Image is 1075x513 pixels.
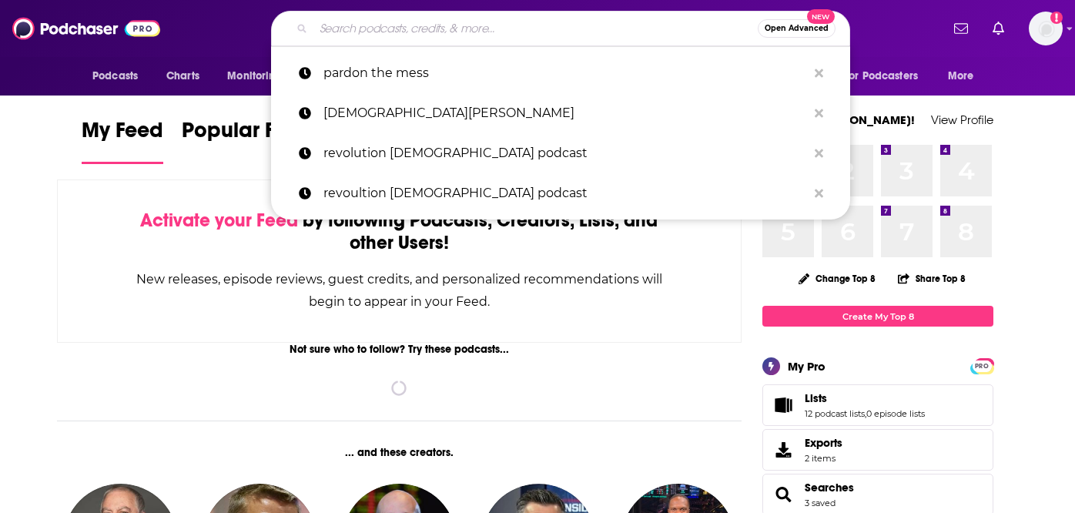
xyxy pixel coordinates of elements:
span: Lists [762,384,993,426]
a: 12 podcast lists [805,408,865,419]
button: open menu [937,62,993,91]
span: Podcasts [92,65,138,87]
button: open menu [216,62,302,91]
span: Exports [768,439,799,461]
p: christian parenting [323,93,807,133]
div: ... and these creators. [57,446,742,459]
span: Open Advanced [765,25,829,32]
a: 0 episode lists [866,408,925,419]
p: revoultion church podcast [323,173,807,213]
button: Share Top 8 [897,263,966,293]
a: Show notifications dropdown [986,15,1010,42]
a: Charts [156,62,209,91]
span: Popular Feed [182,117,313,153]
a: Show notifications dropdown [948,15,974,42]
div: by following Podcasts, Creators, Lists, and other Users! [135,210,664,254]
input: Search podcasts, credits, & more... [313,16,758,41]
span: More [948,65,974,87]
a: View Profile [931,112,993,127]
div: My Pro [788,359,826,374]
a: [DEMOGRAPHIC_DATA][PERSON_NAME] [271,93,850,133]
img: Podchaser - Follow, Share and Rate Podcasts [12,14,160,43]
div: Not sure who to follow? Try these podcasts... [57,343,742,356]
svg: Add a profile image [1050,12,1063,24]
a: pardon the mess [271,53,850,93]
p: revolution church podcast [323,133,807,173]
span: 2 items [805,453,842,464]
span: Charts [166,65,199,87]
p: pardon the mess [323,53,807,93]
a: My Feed [82,117,163,164]
span: , [865,408,866,419]
img: User Profile [1029,12,1063,45]
a: 3 saved [805,498,836,508]
div: New releases, episode reviews, guest credits, and personalized recommendations will begin to appe... [135,268,664,313]
a: PRO [973,360,991,371]
a: revoultion [DEMOGRAPHIC_DATA] podcast [271,173,850,213]
div: Search podcasts, credits, & more... [271,11,850,46]
a: Lists [768,394,799,416]
span: PRO [973,360,991,372]
a: Lists [805,391,925,405]
a: Popular Feed [182,117,313,164]
a: revolution [DEMOGRAPHIC_DATA] podcast [271,133,850,173]
button: open menu [82,62,158,91]
span: New [807,9,835,24]
span: Lists [805,391,827,405]
span: My Feed [82,117,163,153]
span: Monitoring [227,65,282,87]
button: Show profile menu [1029,12,1063,45]
button: Open AdvancedNew [758,19,836,38]
span: For Podcasters [844,65,918,87]
button: Change Top 8 [789,269,885,288]
a: Create My Top 8 [762,306,993,327]
span: Exports [805,436,842,450]
span: Activate your Feed [140,209,298,232]
a: Exports [762,429,993,471]
span: Logged in as broadleafbooks_ [1029,12,1063,45]
button: open menu [834,62,940,91]
a: Searches [768,484,799,505]
a: Searches [805,481,854,495]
